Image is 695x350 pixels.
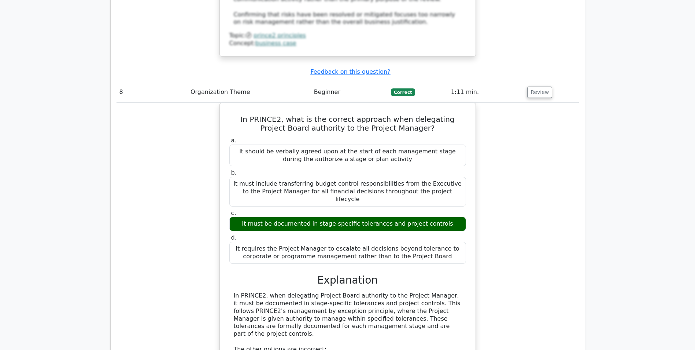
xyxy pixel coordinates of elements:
div: Concept: [229,40,466,47]
div: It should be verbally agreed upon at the start of each management stage during the authorize a st... [229,145,466,167]
td: 1:11 min. [448,82,525,103]
td: 8 [117,82,188,103]
div: Topic: [229,32,466,40]
a: business case [255,40,296,47]
a: prince2 principles [254,32,306,39]
div: It must include transferring budget control responsibilities from the Executive to the Project Ma... [229,177,466,206]
a: Feedback on this question? [310,68,390,75]
h5: In PRINCE2, what is the correct approach when delegating Project Board authority to the Project M... [229,115,467,132]
span: d. [231,234,237,241]
div: It must be documented in stage-specific tolerances and project controls [229,217,466,231]
td: Beginner [311,82,388,103]
span: a. [231,137,237,144]
h3: Explanation [234,274,462,287]
button: Review [527,87,552,98]
span: c. [231,209,236,216]
span: b. [231,169,237,176]
div: It requires the Project Manager to escalate all decisions beyond tolerance to corporate or progra... [229,242,466,264]
span: Correct [391,88,415,96]
td: Organization Theme [188,82,311,103]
